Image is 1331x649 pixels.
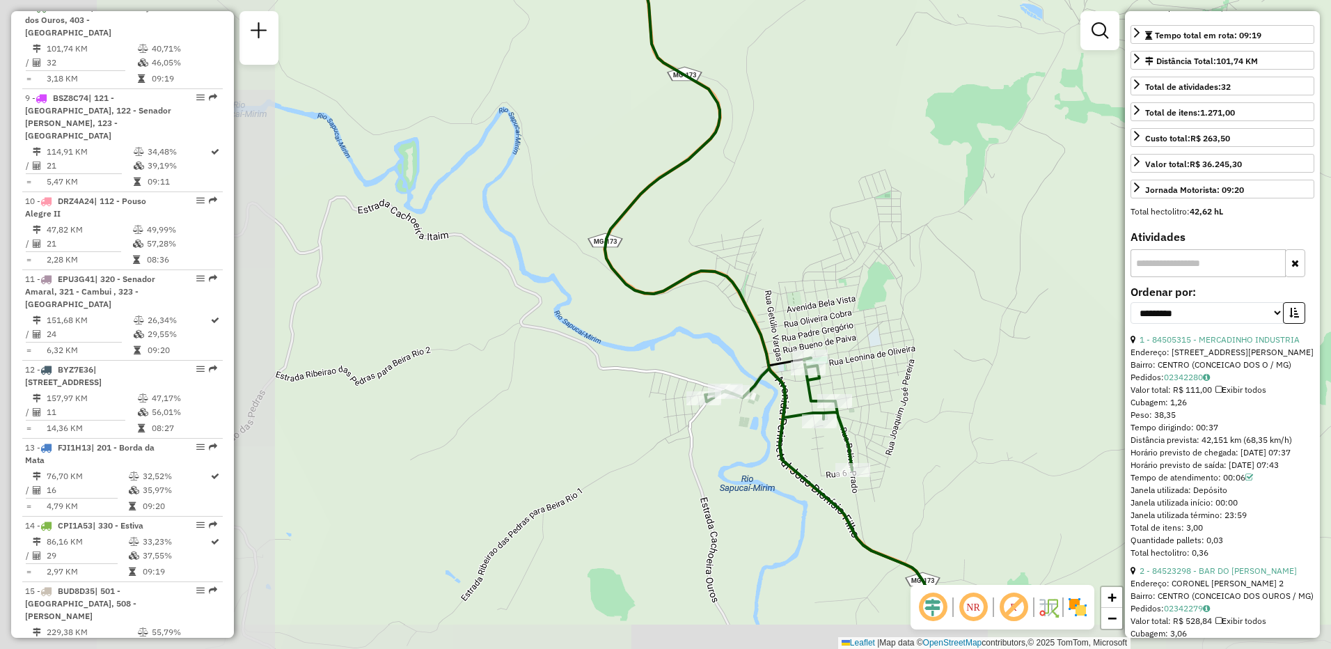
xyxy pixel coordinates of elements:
i: Total de Atividades [33,330,41,338]
td: 47,82 KM [46,223,132,237]
span: 13 - [25,442,155,465]
div: Map data © contributors,© 2025 TomTom, Microsoft [838,637,1131,649]
td: 21 [46,159,133,173]
td: 29,55% [147,327,210,341]
strong: 1.271,00 [1200,107,1235,118]
span: | 401 - Conceição dos Ouros, 403 - [GEOGRAPHIC_DATA] [25,2,159,38]
span: | 320 - Senador Amaral, 321 - Cambui , 323 - [GEOGRAPHIC_DATA] [25,274,155,309]
td: 39,19% [147,159,210,173]
td: / [25,405,32,419]
i: Total de Atividades [33,58,41,67]
i: Distância Total [33,628,41,636]
em: Opções [196,196,205,205]
i: Observações [1203,604,1210,613]
span: FOH3A47 [53,2,90,13]
td: 3,18 KM [46,72,137,86]
td: 37,55% [142,549,210,563]
td: 32 [46,56,137,70]
div: Tempo de atendimento: 00:06 [1131,471,1314,484]
td: 57,28% [146,237,216,251]
i: Distância Total [33,148,41,156]
a: 02342279 [1164,603,1210,613]
div: Total hectolitro: 0,36 [1131,547,1314,559]
td: 08:36 [146,253,216,267]
i: % de utilização do peso [134,316,144,324]
div: Pedidos: [1131,602,1314,615]
td: 55,79% [151,625,217,639]
a: Jornada Motorista: 09:20 [1131,180,1314,198]
td: 33,23% [142,535,210,549]
span: DRZ4A24 [58,196,94,206]
td: 2,97 KM [46,565,128,579]
a: Zoom out [1101,608,1122,629]
em: Rota exportada [209,586,217,595]
span: Exibir rótulo [997,591,1030,624]
i: Distância Total [33,472,41,480]
div: Jornada Motorista: 09:20 [1145,184,1244,196]
label: Ordenar por: [1131,283,1314,300]
td: = [25,253,32,267]
span: Total de atividades: [1145,81,1231,92]
em: Opções [196,274,205,283]
strong: 32 [1221,81,1231,92]
td: 6,32 KM [46,343,133,357]
i: % de utilização da cubagem [134,162,144,170]
i: Tempo total em rota [134,346,141,354]
span: Ocultar deslocamento [916,591,950,624]
i: Total de Atividades [33,408,41,416]
td: 151,68 KM [46,313,133,327]
i: Distância Total [33,394,41,402]
i: Distância Total [33,538,41,546]
i: % de utilização da cubagem [129,552,139,560]
img: Fluxo de ruas [1037,596,1060,618]
a: Com service time [1245,472,1253,483]
td: = [25,499,32,513]
div: Total de itens: 3,00 [1131,522,1314,534]
td: 2,28 KM [46,253,132,267]
h4: Atividades [1131,230,1314,244]
span: | 121 - [GEOGRAPHIC_DATA], 122 - Senador [PERSON_NAME], 123 - [GEOGRAPHIC_DATA] [25,93,171,141]
em: Opções [196,443,205,451]
span: Ocultar NR [956,591,990,624]
a: 02342280 [1164,372,1210,382]
span: + [1108,588,1117,606]
span: 11 - [25,274,155,309]
i: Rota otimizada [211,538,219,546]
div: Valor total: [1145,158,1242,171]
td: 21 [46,237,132,251]
span: 14 - [25,520,143,531]
em: Rota exportada [209,365,217,373]
span: BUD8D35 [58,586,95,596]
td: 08:27 [151,421,217,435]
a: Nova sessão e pesquisa [245,17,273,48]
i: Distância Total [33,45,41,53]
div: Valor total: R$ 528,84 [1131,615,1314,627]
div: Valor total: R$ 111,00 [1131,384,1314,396]
em: Rota exportada [209,196,217,205]
td: 49,99% [146,223,216,237]
td: 76,70 KM [46,469,128,483]
a: Total de atividades:32 [1131,77,1314,95]
i: Tempo total em rota [138,75,145,83]
div: Bairro: CENTRO (CONCEICAO DOS O / MG) [1131,359,1314,371]
a: Custo total:R$ 263,50 [1131,128,1314,147]
td: = [25,565,32,579]
span: BSZ8C74 [53,93,88,103]
i: % de utilização do peso [129,538,139,546]
td: 32,52% [142,469,210,483]
em: Opções [196,586,205,595]
i: Rota otimizada [211,472,219,480]
i: Total de Atividades [33,552,41,560]
span: | 501 - [GEOGRAPHIC_DATA], 508 - [PERSON_NAME] [25,586,136,621]
div: Total hectolitro: [1131,205,1314,218]
button: Ordem crescente [1283,302,1305,324]
span: | 330 - Estiva [93,520,143,531]
i: % de utilização do peso [138,394,148,402]
i: % de utilização da cubagem [138,408,148,416]
td: / [25,549,32,563]
td: 157,97 KM [46,391,137,405]
strong: 42,62 hL [1190,206,1223,217]
td: = [25,343,32,357]
a: OpenStreetMap [923,638,982,648]
td: 46,05% [151,56,217,70]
